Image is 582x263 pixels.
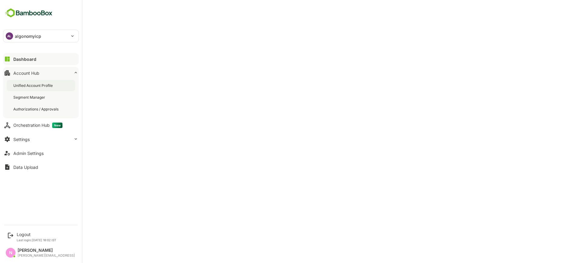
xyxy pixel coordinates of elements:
[18,254,75,258] div: [PERSON_NAME][EMAIL_ADDRESS]
[3,7,54,19] img: BambooboxFullLogoMark.5f36c76dfaba33ec1ec1367b70bb1252.svg
[17,232,56,237] div: Logout
[18,248,75,253] div: [PERSON_NAME]
[13,123,62,128] div: Orchestration Hub
[3,161,79,173] button: Data Upload
[13,95,46,100] div: Segment Manager
[52,123,62,128] span: New
[3,133,79,145] button: Settings
[3,53,79,65] button: Dashboard
[13,137,30,142] div: Settings
[13,57,36,62] div: Dashboard
[13,165,38,170] div: Data Upload
[3,147,79,159] button: Admin Settings
[6,248,15,258] div: N
[13,151,44,156] div: Admin Settings
[3,67,79,79] button: Account Hub
[13,71,39,76] div: Account Hub
[17,238,56,242] p: Last login: [DATE] 18:02 IST
[13,107,60,112] div: Authorizations / Approvals
[6,32,13,40] div: AL
[3,30,79,42] div: ALalgonomyicp
[13,83,54,88] div: Unified Account Profile
[3,119,79,131] button: Orchestration HubNew
[15,33,41,39] p: algonomyicp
